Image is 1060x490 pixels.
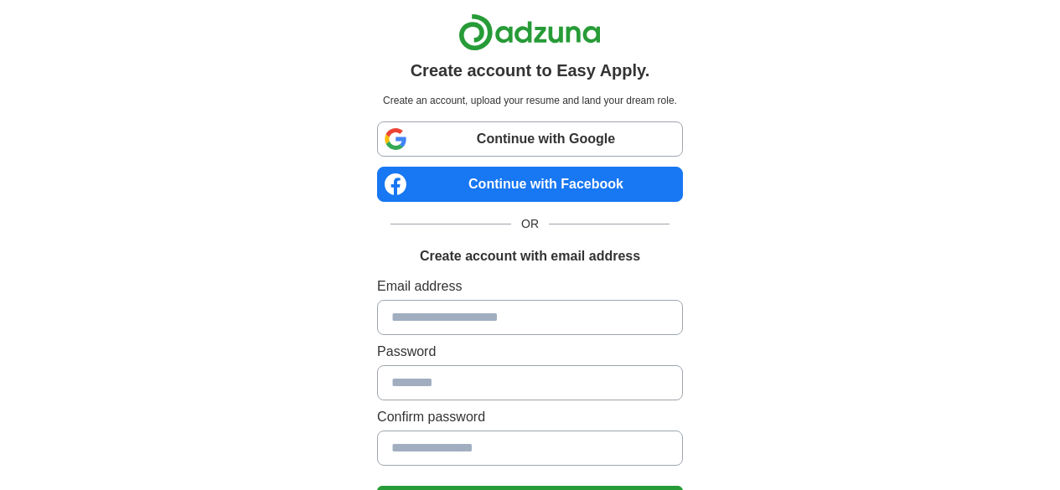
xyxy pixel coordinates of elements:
[411,58,650,83] h1: Create account to Easy Apply.
[377,342,683,362] label: Password
[377,276,683,297] label: Email address
[377,167,683,202] a: Continue with Facebook
[511,215,549,233] span: OR
[380,93,680,108] p: Create an account, upload your resume and land your dream role.
[377,121,683,157] a: Continue with Google
[377,407,683,427] label: Confirm password
[420,246,640,266] h1: Create account with email address
[458,13,601,51] img: Adzuna logo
